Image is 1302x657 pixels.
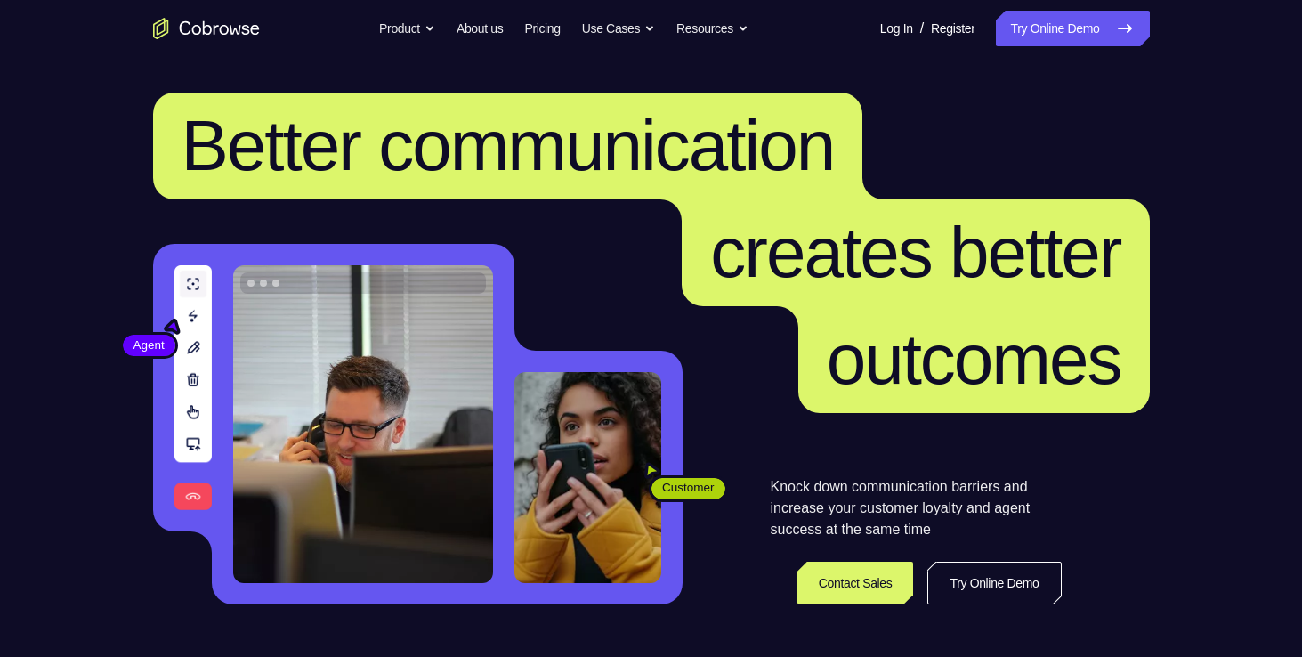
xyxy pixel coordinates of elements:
button: Product [379,11,435,46]
span: / [920,18,924,39]
a: Try Online Demo [996,11,1149,46]
button: Resources [676,11,748,46]
span: Better communication [182,106,835,185]
button: Use Cases [582,11,655,46]
span: creates better [710,213,1120,292]
a: About us [457,11,503,46]
a: Log In [880,11,913,46]
span: outcomes [827,320,1121,399]
a: Try Online Demo [927,562,1061,604]
a: Pricing [524,11,560,46]
a: Register [931,11,974,46]
a: Contact Sales [797,562,914,604]
p: Knock down communication barriers and increase your customer loyalty and agent success at the sam... [771,476,1062,540]
img: A customer support agent talking on the phone [233,265,493,583]
a: Go to the home page [153,18,260,39]
img: A customer holding their phone [514,372,661,583]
